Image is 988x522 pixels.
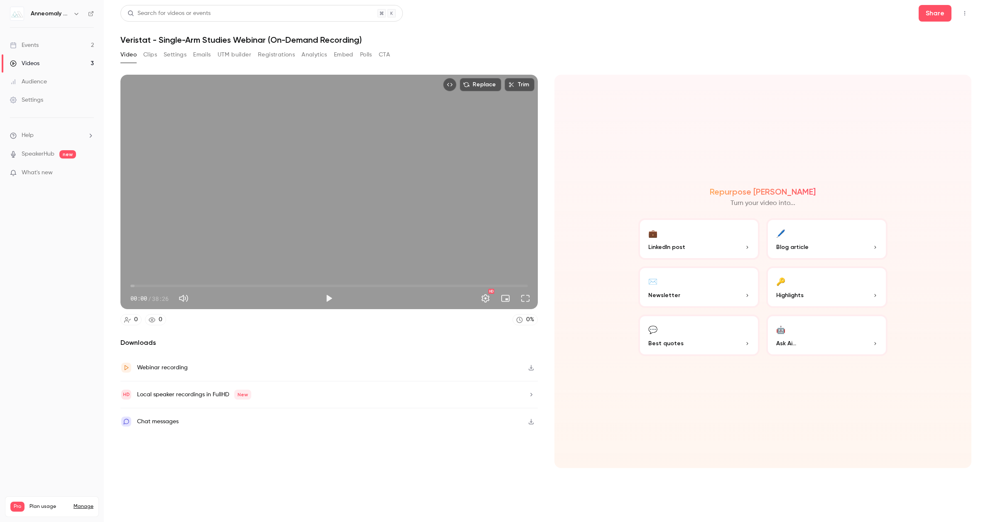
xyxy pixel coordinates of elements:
[488,289,494,294] div: HD
[175,290,192,307] button: Mute
[258,48,295,61] button: Registrations
[766,218,887,260] button: 🖊️Blog article
[120,48,137,61] button: Video
[731,198,795,208] p: Turn your video into...
[218,48,251,61] button: UTM builder
[193,48,211,61] button: Emails
[505,78,534,91] button: Trim
[379,48,390,61] button: CTA
[638,315,760,356] button: 💬Best quotes
[137,390,251,400] div: Local speaker recordings in FullHD
[29,503,69,510] span: Plan usage
[766,266,887,308] button: 🔑Highlights
[148,294,151,303] span: /
[22,131,34,140] span: Help
[10,502,25,512] span: Pro
[776,243,809,251] span: Blog article
[638,266,760,308] button: ✉️Newsletter
[360,48,372,61] button: Polls
[152,294,169,303] span: 38:26
[443,78,456,91] button: Embed video
[512,314,538,325] a: 0%
[776,227,785,239] div: 🖊️
[776,339,796,348] span: Ask Ai...
[776,323,785,336] div: 🤖
[22,150,54,159] a: SpeakerHub
[134,315,138,324] div: 0
[137,417,179,427] div: Chat messages
[145,314,166,325] a: 0
[460,78,501,91] button: Replace
[648,323,657,336] div: 💬
[143,48,157,61] button: Clips
[74,503,93,510] a: Manage
[127,9,211,18] div: Search for videos or events
[766,315,887,356] button: 🤖Ask Ai...
[648,291,680,300] span: Newsletter
[130,294,147,303] span: 00:00
[958,7,971,20] button: Top Bar Actions
[164,48,186,61] button: Settings
[31,10,70,18] h6: Anneomaly Digital
[776,275,785,288] div: 🔑
[120,35,971,45] h1: Veristat - Single-Arm Studies Webinar (On-Demand Recording)
[638,218,760,260] button: 💼LinkedIn post
[710,187,816,197] h2: Repurpose [PERSON_NAME]
[526,315,534,324] div: 0 %
[497,290,514,307] button: Turn on miniplayer
[919,5,951,22] button: Share
[648,227,657,239] div: 💼
[59,150,76,159] span: new
[10,131,94,140] li: help-dropdown-opener
[334,48,353,61] button: Embed
[648,275,657,288] div: ✉️
[10,59,39,68] div: Videos
[776,291,804,300] span: Highlights
[477,290,494,307] button: Settings
[120,314,142,325] a: 0
[517,290,534,307] button: Full screen
[137,363,188,373] div: Webinar recording
[10,78,47,86] div: Audience
[234,390,251,400] span: New
[10,41,39,49] div: Events
[302,48,327,61] button: Analytics
[159,315,162,324] div: 0
[22,168,53,177] span: What's new
[120,338,538,348] h2: Downloads
[84,169,94,177] iframe: Noticeable Trigger
[321,290,337,307] button: Play
[648,339,684,348] span: Best quotes
[10,7,24,20] img: Anneomaly Digital
[648,243,685,251] span: LinkedIn post
[10,96,43,104] div: Settings
[130,294,169,303] div: 00:00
